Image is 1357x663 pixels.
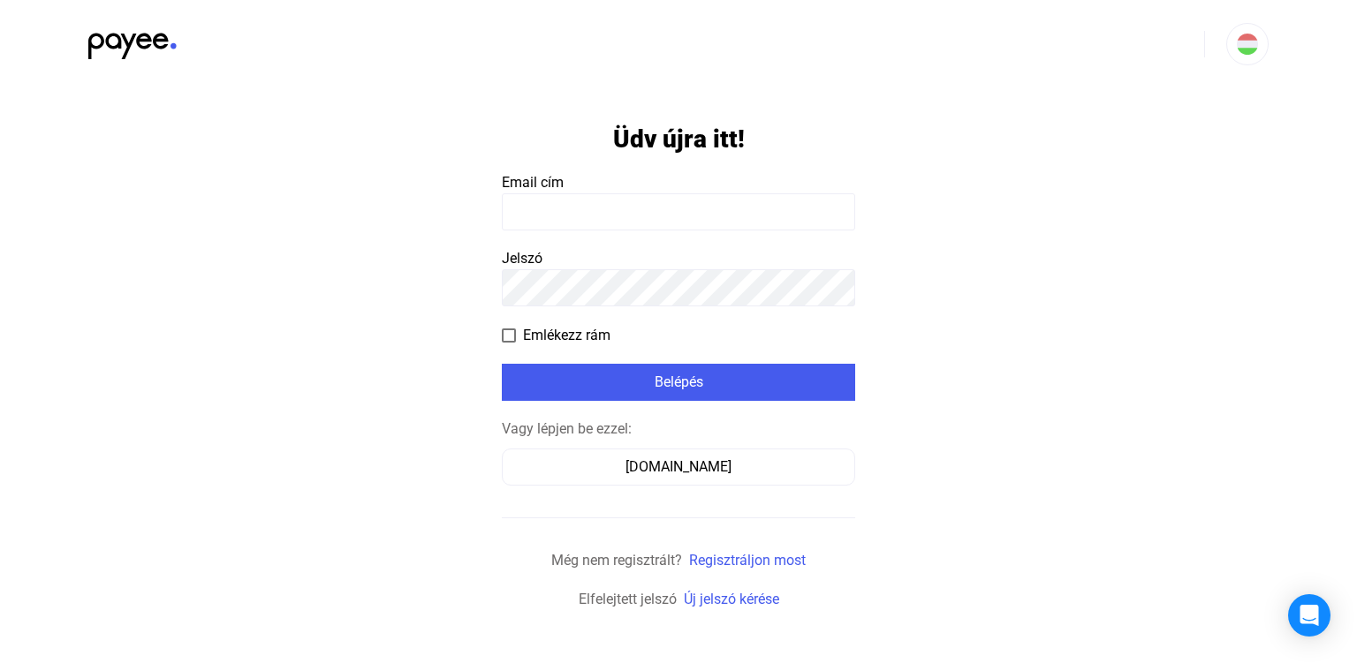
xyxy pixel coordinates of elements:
span: Emlékezz rám [523,325,610,346]
a: Regisztráljon most [689,552,806,569]
span: Elfelejtett jelszó [579,591,677,607]
span: Még nem regisztrált? [551,552,682,569]
img: black-payee-blue-dot.svg [88,23,177,59]
span: Email cím [502,174,564,191]
img: HU [1237,34,1258,55]
button: Belépés [502,364,855,401]
div: Open Intercom Messenger [1288,594,1330,637]
h1: Üdv újra itt! [613,124,745,154]
button: HU [1226,23,1269,65]
a: Új jelszó kérése [684,591,779,607]
button: [DOMAIN_NAME] [502,448,855,486]
div: [DOMAIN_NAME] [508,456,849,478]
span: Jelszó [502,250,542,267]
a: [DOMAIN_NAME] [502,458,855,475]
div: Belépés [507,372,850,393]
div: Vagy lépjen be ezzel: [502,418,855,440]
